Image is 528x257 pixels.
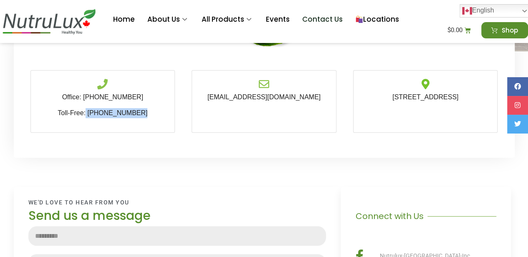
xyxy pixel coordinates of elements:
[362,92,489,102] p: [STREET_ADDRESS]
[260,3,296,36] a: Events
[195,3,260,36] a: All Products
[107,3,141,36] a: Home
[62,93,143,101] a: Office: [PHONE_NUMBER]
[141,3,195,36] a: About Us
[502,27,518,33] span: Shop
[28,199,326,205] h2: We'd love to hear from you
[481,22,528,38] a: Shop
[437,22,481,38] a: $0.00
[58,109,147,116] a: Toll-Free: [PHONE_NUMBER]
[356,16,363,23] img: 🛍️
[447,26,451,34] span: $
[447,26,462,34] bdi: 0.00
[207,93,321,101] a: [EMAIL_ADDRESS][DOMAIN_NAME]
[355,212,423,220] span: Connect with Us
[28,209,326,222] h3: Send us a message
[462,6,472,16] img: en
[349,3,405,36] a: Locations
[296,3,349,36] a: Contact Us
